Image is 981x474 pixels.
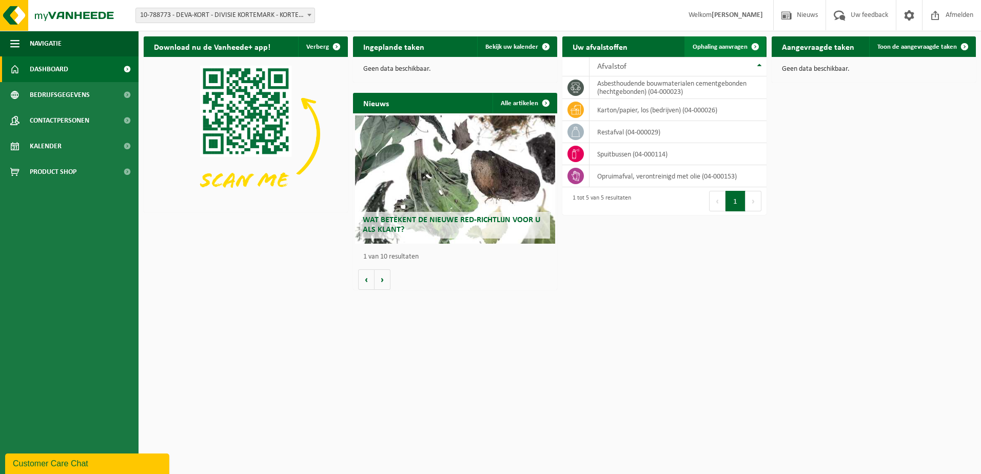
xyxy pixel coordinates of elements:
div: 1 tot 5 van 5 resultaten [567,190,631,212]
td: karton/papier, los (bedrijven) (04-000026) [590,99,767,121]
p: Geen data beschikbaar. [363,66,547,73]
h2: Ingeplande taken [353,36,435,56]
button: Previous [709,191,725,211]
span: Navigatie [30,31,62,56]
h2: Nieuws [353,93,399,113]
button: Verberg [298,36,347,57]
button: Volgende [375,269,390,290]
td: restafval (04-000029) [590,121,767,143]
td: opruimafval, verontreinigd met olie (04-000153) [590,165,767,187]
strong: [PERSON_NAME] [712,11,763,19]
span: Ophaling aanvragen [693,44,748,50]
span: Toon de aangevraagde taken [877,44,957,50]
p: 1 van 10 resultaten [363,253,552,261]
span: Bedrijfsgegevens [30,82,90,108]
span: 10-788773 - DEVA-KORT - DIVISIE KORTEMARK - KORTEMARK [135,8,315,23]
td: spuitbussen (04-000114) [590,143,767,165]
span: Afvalstof [597,63,626,71]
button: Next [745,191,761,211]
span: Contactpersonen [30,108,89,133]
button: 1 [725,191,745,211]
span: Dashboard [30,56,68,82]
a: Wat betekent de nieuwe RED-richtlijn voor u als klant? [355,115,555,244]
button: Vorige [358,269,375,290]
a: Bekijk uw kalender [477,36,556,57]
p: Geen data beschikbaar. [782,66,966,73]
span: Wat betekent de nieuwe RED-richtlijn voor u als klant? [363,216,540,234]
a: Alle artikelen [493,93,556,113]
span: Bekijk uw kalender [485,44,538,50]
h2: Aangevraagde taken [772,36,865,56]
span: Product Shop [30,159,76,185]
span: Verberg [306,44,329,50]
span: 10-788773 - DEVA-KORT - DIVISIE KORTEMARK - KORTEMARK [136,8,315,23]
h2: Download nu de Vanheede+ app! [144,36,281,56]
a: Ophaling aanvragen [684,36,766,57]
td: asbesthoudende bouwmaterialen cementgebonden (hechtgebonden) (04-000023) [590,76,767,99]
span: Kalender [30,133,62,159]
h2: Uw afvalstoffen [562,36,638,56]
img: Download de VHEPlus App [144,57,348,210]
iframe: chat widget [5,451,171,474]
a: Toon de aangevraagde taken [869,36,975,57]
